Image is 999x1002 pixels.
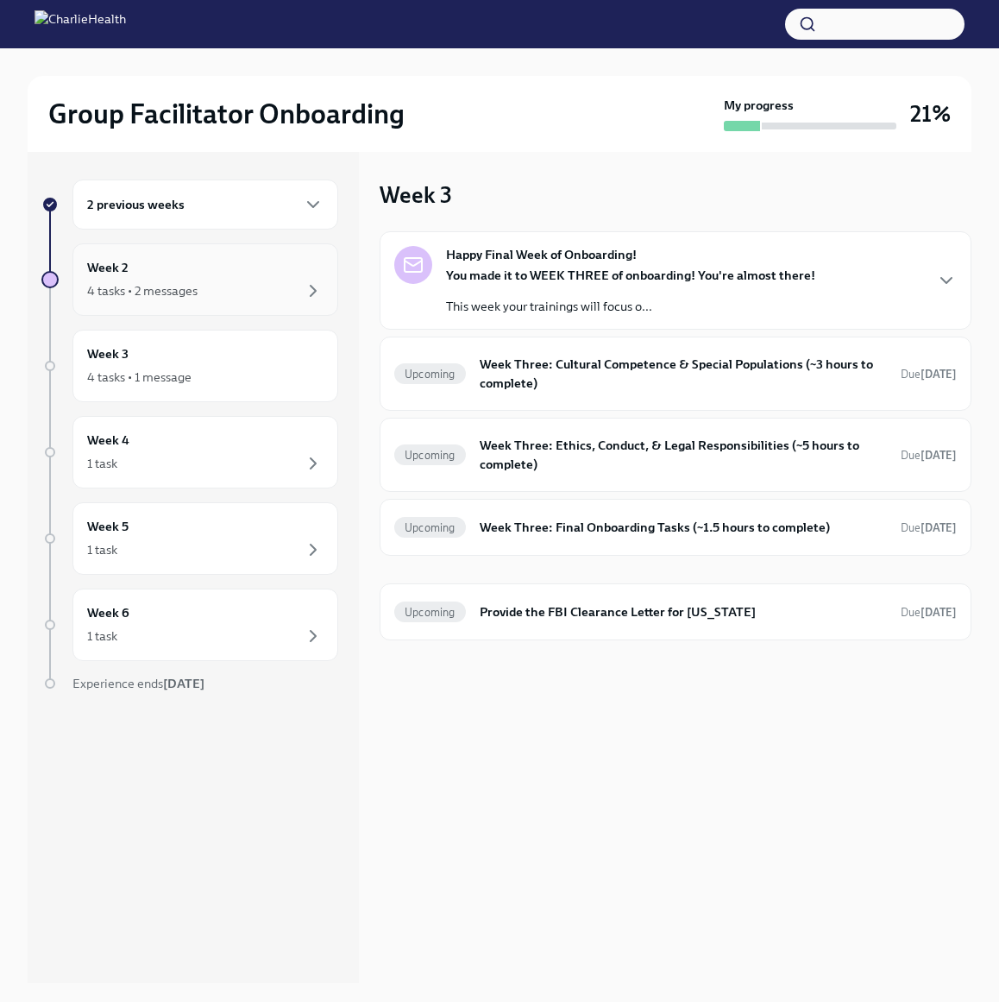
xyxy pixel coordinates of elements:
[480,602,887,621] h6: Provide the FBI Clearance Letter for [US_STATE]
[480,518,887,537] h6: Week Three: Final Onboarding Tasks (~1.5 hours to complete)
[901,447,957,463] span: October 6th, 2025 10:00
[87,431,129,450] h6: Week 4
[394,606,466,619] span: Upcoming
[41,243,338,316] a: Week 24 tasks • 2 messages
[394,598,957,626] a: UpcomingProvide the FBI Clearance Letter for [US_STATE]Due[DATE]
[394,514,957,541] a: UpcomingWeek Three: Final Onboarding Tasks (~1.5 hours to complete)Due[DATE]
[724,97,794,114] strong: My progress
[901,521,957,534] span: Due
[87,455,117,472] div: 1 task
[87,541,117,558] div: 1 task
[87,258,129,277] h6: Week 2
[41,416,338,488] a: Week 41 task
[87,603,129,622] h6: Week 6
[480,436,887,474] h6: Week Three: Ethics, Conduct, & Legal Responsibilities (~5 hours to complete)
[901,449,957,462] span: Due
[87,282,198,299] div: 4 tasks • 2 messages
[87,627,117,645] div: 1 task
[910,98,951,129] h3: 21%
[87,344,129,363] h6: Week 3
[920,368,957,381] strong: [DATE]
[87,517,129,536] h6: Week 5
[87,195,185,214] h6: 2 previous weeks
[920,449,957,462] strong: [DATE]
[901,606,957,619] span: Due
[901,366,957,382] span: October 6th, 2025 10:00
[72,180,338,230] div: 2 previous weeks
[920,521,957,534] strong: [DATE]
[446,298,815,315] p: This week your trainings will focus o...
[163,676,204,691] strong: [DATE]
[920,606,957,619] strong: [DATE]
[394,351,957,396] a: UpcomingWeek Three: Cultural Competence & Special Populations (~3 hours to complete)Due[DATE]
[394,521,466,534] span: Upcoming
[41,330,338,402] a: Week 34 tasks • 1 message
[901,520,957,536] span: October 4th, 2025 10:00
[41,589,338,661] a: Week 61 task
[901,368,957,381] span: Due
[446,268,815,283] strong: You made it to WEEK THREE of onboarding! You're almost there!
[394,449,466,462] span: Upcoming
[901,604,957,621] span: October 21st, 2025 10:00
[48,97,405,131] h2: Group Facilitator Onboarding
[394,368,466,381] span: Upcoming
[446,246,637,263] strong: Happy Final Week of Onboarding!
[87,369,192,386] div: 4 tasks • 1 message
[35,10,126,38] img: CharlieHealth
[380,180,452,211] h3: Week 3
[480,355,887,393] h6: Week Three: Cultural Competence & Special Populations (~3 hours to complete)
[72,676,204,691] span: Experience ends
[394,432,957,477] a: UpcomingWeek Three: Ethics, Conduct, & Legal Responsibilities (~5 hours to complete)Due[DATE]
[41,502,338,575] a: Week 51 task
